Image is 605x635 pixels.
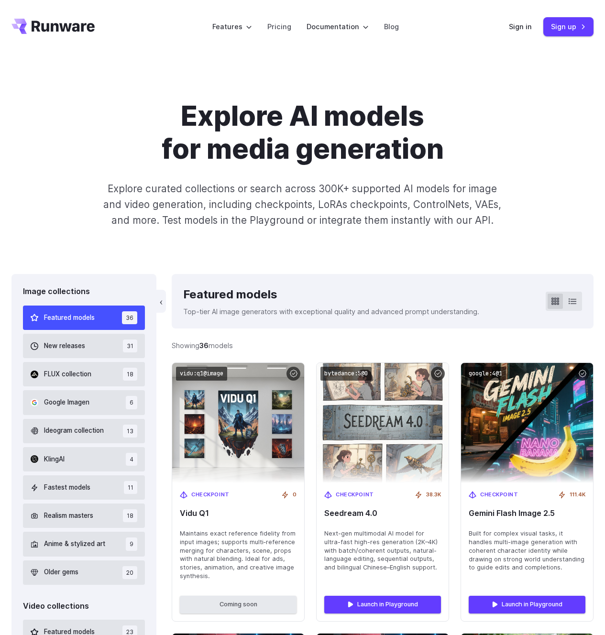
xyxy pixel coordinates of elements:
span: Google Imagen [44,397,89,408]
span: Seedream 4.0 [324,509,441,518]
strong: 36 [199,341,209,350]
span: Fastest models [44,482,90,493]
label: Features [212,21,252,32]
span: 0 [293,491,297,499]
span: 31 [123,339,137,352]
label: Documentation [307,21,369,32]
button: New releases 31 [23,334,145,358]
span: Featured models [44,313,95,323]
span: FLUX collection [44,369,91,380]
span: Next-gen multimodal AI model for ultra-fast high-res generation (2K–4K) with batch/coherent outpu... [324,529,441,572]
img: Seedream 4.0 [317,363,449,483]
span: Checkpoint [336,491,374,499]
p: Explore curated collections or search across 300K+ supported AI models for image and video genera... [99,181,506,229]
code: google:4@1 [465,367,506,381]
span: 38.3K [426,491,441,499]
button: Google Imagen 6 [23,390,145,415]
span: 18 [123,509,137,522]
span: New releases [44,341,85,351]
h1: Explore AI models for media generation [70,99,536,165]
img: Gemini Flash Image 2.5 [461,363,593,483]
a: Sign in [509,21,532,32]
span: Maintains exact reference fidelity from input images; supports multi‑reference merging for charac... [180,529,297,580]
a: Go to / [11,19,95,34]
span: 18 [123,368,137,381]
span: Ideogram collection [44,426,104,436]
button: KlingAI 4 [23,447,145,471]
button: Featured models 36 [23,306,145,330]
span: 9 [126,537,137,550]
a: Blog [384,21,399,32]
p: Top-tier AI image generators with exceptional quality and advanced prompt understanding. [183,306,479,317]
span: 11 [124,481,137,494]
button: Fastest models 11 [23,475,145,500]
div: Showing models [172,340,233,351]
button: Older gems 20 [23,560,145,585]
a: Pricing [267,21,291,32]
button: FLUX collection 18 [23,362,145,386]
div: Image collections [23,285,145,298]
span: 36 [122,311,137,324]
button: ‹ [156,290,166,313]
button: Ideogram collection 13 [23,419,145,443]
a: Sign up [543,17,594,36]
span: Anime & stylized art [44,539,105,549]
span: Vidu Q1 [180,509,297,518]
span: 20 [122,566,137,579]
span: 4 [126,453,137,466]
img: Vidu Q1 [172,363,304,483]
span: Checkpoint [191,491,230,499]
div: Featured models [183,285,479,304]
span: KlingAI [44,454,65,465]
div: Video collections [23,600,145,613]
span: Gemini Flash Image 2.5 [469,509,585,518]
button: Anime & stylized art 9 [23,532,145,556]
button: Realism masters 18 [23,504,145,528]
button: Coming soon [180,596,297,613]
span: Realism masters [44,511,93,521]
span: 6 [126,396,137,409]
code: vidu:q1@image [176,367,227,381]
span: Checkpoint [480,491,518,499]
a: Launch in Playground [469,596,585,613]
span: Built for complex visual tasks, it handles multi-image generation with coherent character identit... [469,529,585,572]
a: Launch in Playground [324,596,441,613]
span: 111.4K [570,491,585,499]
code: bytedance:5@0 [320,367,372,381]
span: Older gems [44,567,78,578]
span: 13 [123,425,137,438]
